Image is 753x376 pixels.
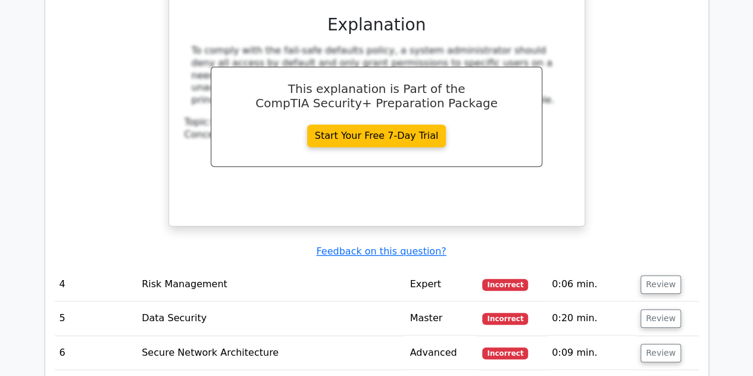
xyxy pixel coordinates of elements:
div: Topic: [185,116,569,129]
td: Expert [405,268,477,302]
h3: Explanation [192,15,562,35]
div: To comply with the fail-safe defaults policy, a system administrator should deny all access by de... [192,45,562,107]
td: 4 [55,268,138,302]
td: Risk Management [137,268,405,302]
button: Review [640,309,681,328]
a: Start Your Free 7-Day Trial [307,125,446,147]
td: Master [405,302,477,335]
span: Incorrect [482,313,528,325]
td: 0:06 min. [547,268,636,302]
span: Incorrect [482,279,528,291]
button: Review [640,275,681,294]
td: Data Security [137,302,405,335]
td: 6 [55,336,138,370]
td: 0:09 min. [547,336,636,370]
td: Secure Network Architecture [137,336,405,370]
button: Review [640,344,681,362]
td: 0:20 min. [547,302,636,335]
div: Concept: [185,129,569,141]
span: Incorrect [482,347,528,359]
td: Advanced [405,336,477,370]
td: 5 [55,302,138,335]
a: Feedback on this question? [316,246,446,257]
